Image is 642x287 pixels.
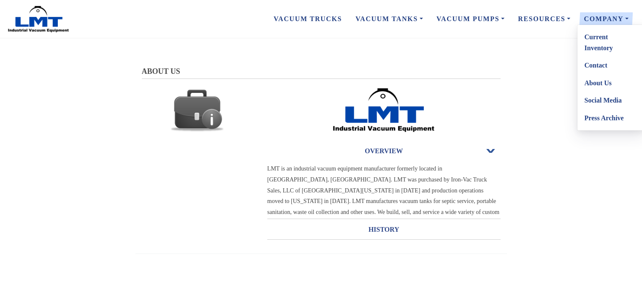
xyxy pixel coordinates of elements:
a: Vacuum Tanks [349,10,430,28]
a: Company [577,10,635,28]
span: LMT is an industrial vacuum equipment manufacturer formerly located in [GEOGRAPHIC_DATA], [GEOGRA... [267,165,499,226]
span: Open or Close [485,148,496,154]
span: ABOUT US [142,67,180,76]
h3: HISTORY [267,223,501,236]
a: Resources [511,10,577,28]
img: LMT [7,5,70,33]
a: OVERVIEWOpen or Close [267,141,501,161]
h3: OVERVIEW [267,144,501,158]
a: Vacuum Pumps [430,10,511,28]
img: Stacks Image 76 [170,82,224,136]
img: Stacks Image 111504 [331,87,436,133]
a: Vacuum Trucks [267,10,349,28]
a: HISTORY [267,219,501,239]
